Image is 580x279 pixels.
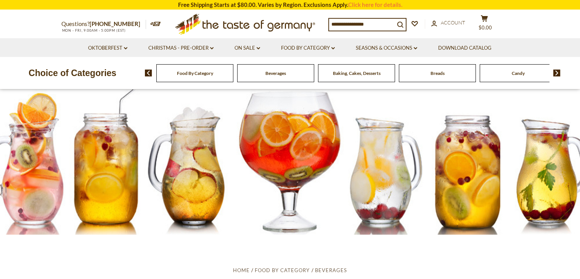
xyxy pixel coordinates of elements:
button: $0.00 [473,15,496,34]
a: Breads [431,70,445,76]
a: Account [431,19,465,27]
a: On Sale [235,44,260,52]
a: Home [233,267,250,273]
a: Beverages [315,267,347,273]
a: Christmas - PRE-ORDER [148,44,214,52]
img: previous arrow [145,70,152,76]
p: Questions? [61,19,146,29]
a: Baking, Cakes, Desserts [333,70,381,76]
span: MON - FRI, 9:00AM - 5:00PM (EST) [61,28,126,32]
span: Account [441,19,465,26]
a: Food By Category [177,70,213,76]
a: Food By Category [255,267,310,273]
a: Food By Category [281,44,335,52]
a: Seasons & Occasions [356,44,417,52]
a: [PHONE_NUMBER] [90,20,140,27]
a: Download Catalog [438,44,492,52]
a: Click here for details. [348,1,402,8]
img: next arrow [553,70,561,76]
a: Beverages [265,70,286,76]
a: Oktoberfest [88,44,127,52]
span: $0.00 [479,24,492,31]
a: Candy [512,70,525,76]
